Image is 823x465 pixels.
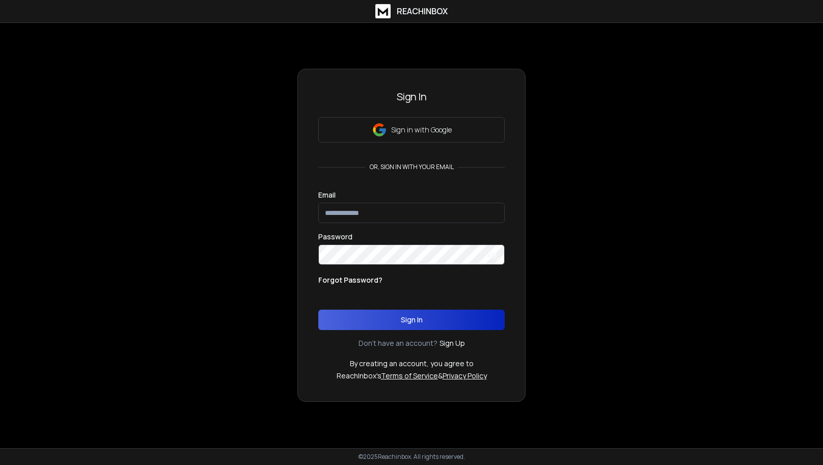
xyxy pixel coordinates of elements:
[318,310,505,330] button: Sign In
[391,125,452,135] p: Sign in with Google
[381,371,438,380] a: Terms of Service
[318,192,336,199] label: Email
[359,338,437,348] p: Don't have an account?
[318,275,382,285] p: Forgot Password?
[318,233,352,240] label: Password
[337,371,487,381] p: ReachInbox's &
[443,371,487,380] a: Privacy Policy
[318,90,505,104] h3: Sign In
[375,4,391,18] img: logo
[397,5,448,17] h1: ReachInbox
[366,163,458,171] p: or, sign in with your email
[359,453,465,461] p: © 2025 Reachinbox. All rights reserved.
[375,4,448,18] a: ReachInbox
[440,338,465,348] a: Sign Up
[350,359,474,369] p: By creating an account, you agree to
[318,117,505,143] button: Sign in with Google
